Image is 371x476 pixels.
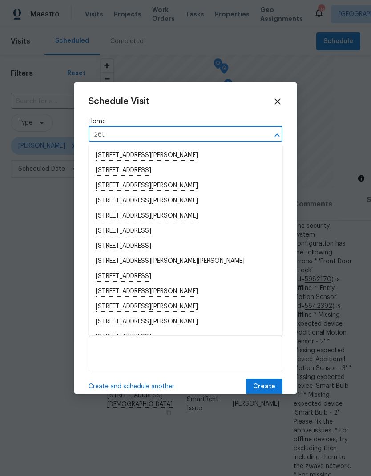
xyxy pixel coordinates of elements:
[246,379,282,395] button: Create
[271,129,283,141] button: Close
[89,97,149,106] span: Schedule Visit
[273,97,282,106] span: Close
[89,382,174,391] span: Create and schedule another
[253,381,275,392] span: Create
[89,128,258,142] input: Enter in an address
[89,117,282,126] label: Home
